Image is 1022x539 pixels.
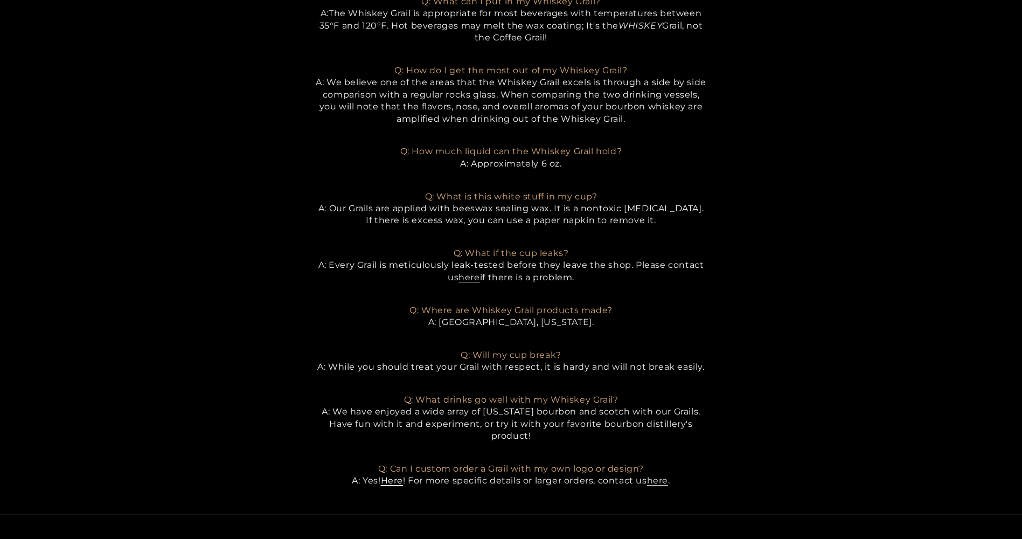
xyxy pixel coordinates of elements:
span: Q: How much liquid can the Whiskey Grail hold? [400,146,622,156]
span: Q: What if the cup leaks? [454,248,569,258]
p: A: Our Grails are applied with beeswax sealing wax. It is a nontoxic [MEDICAL_DATA]. If there is ... [316,178,707,227]
p: A: [GEOGRAPHIC_DATA], [US_STATE]. [316,292,707,328]
p: A: While you should treat your Grail with respect, it is hardy and will not break easily. [316,337,707,373]
p: A: Every Grail is meticulously leak-tested before they leave the shop. Please contact us if there... [316,236,707,284]
span: Q: What is this white stuff in my cup? [425,191,597,202]
span: Q: Can I custom order a Grail with my own logo or design? [378,464,644,474]
span: Q: What drinks go well with my Whiskey Grail? [404,395,618,405]
a: Here [381,475,403,486]
p: A: We have enjoyed a wide array of [US_STATE] bourbon and scotch with our Grails. Have fun with i... [316,382,707,443]
span: A: We believe one of the areas that the Whiskey Grail excels is through a side by side comparison... [316,77,706,123]
span: The Whiskey Grail is appropriate for most beverages with temperatures between 35°F and 120°F. Hot... [319,8,702,30]
em: WHISKEY [618,20,662,31]
span: Q: Where are Whiskey Grail products made? [409,305,613,315]
a: here [458,272,479,282]
span: A: Approximately 6 oz. [460,158,561,169]
p: A: Yes! ! For more specific details or larger orders, contact us . [316,451,707,487]
a: here [647,475,668,486]
span: Q: [394,65,627,75]
span: How do I get the most out of my Whiskey Grail? [406,65,628,75]
span: Q: Will my cup break? [461,350,561,360]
